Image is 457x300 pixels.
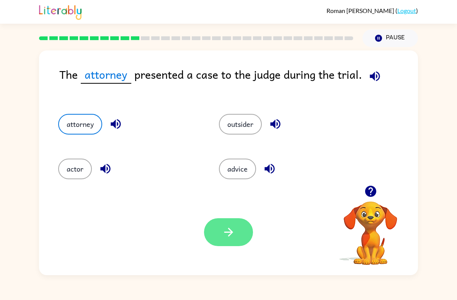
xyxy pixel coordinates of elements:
[58,159,92,179] button: actor
[362,29,418,47] button: Pause
[326,7,395,14] span: Roman [PERSON_NAME]
[219,114,262,135] button: outsider
[219,159,256,179] button: advice
[326,7,418,14] div: ( )
[81,66,131,84] span: attorney
[397,7,416,14] a: Logout
[39,3,82,20] img: Literably
[58,114,102,135] button: attorney
[332,190,409,266] video: Your browser must support playing .mp4 files to use Literably. Please try using another browser.
[59,66,418,99] div: The presented a case to the judge during the trial.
